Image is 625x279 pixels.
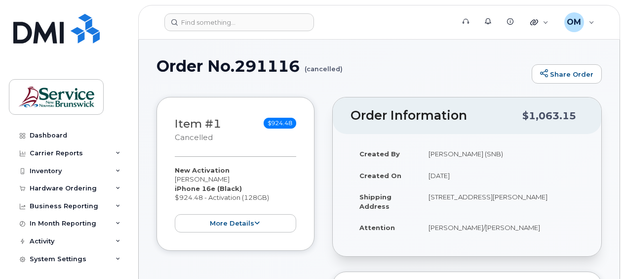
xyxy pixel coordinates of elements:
[420,186,584,217] td: [STREET_ADDRESS][PERSON_NAME]
[175,185,242,192] strong: iPhone 16e (Black)
[175,166,296,232] div: [PERSON_NAME] $924.48 - Activation (128GB)
[175,133,213,142] small: cancelled
[175,166,230,174] strong: New Activation
[175,118,221,143] h3: Item #1
[351,109,522,123] h2: Order Information
[522,106,576,125] div: $1,063.15
[156,57,527,75] h1: Order No.291116
[420,217,584,238] td: [PERSON_NAME]/[PERSON_NAME]
[305,57,343,73] small: (cancelled)
[359,150,400,158] strong: Created By
[532,64,602,84] a: Share Order
[359,224,395,232] strong: Attention
[175,214,296,232] button: more details
[420,165,584,186] td: [DATE]
[264,118,296,129] span: $924.48
[359,193,391,210] strong: Shipping Address
[359,172,401,180] strong: Created On
[420,143,584,165] td: [PERSON_NAME] (SNB)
